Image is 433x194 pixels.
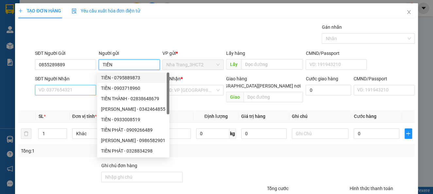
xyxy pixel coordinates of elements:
[99,50,160,57] div: Người gửi
[8,42,36,84] b: Phương Nam Express
[350,186,393,191] label: Hình thức thanh toán
[35,75,96,82] div: SĐT Người Nhận
[18,8,23,13] span: plus
[72,114,97,119] span: Đơn vị tính
[40,9,65,40] b: Gửi khách hàng
[306,76,338,81] label: Cước giao hàng
[55,31,90,39] li: (c) 2017
[97,146,169,156] div: TIẾN PHÁT - 0328834298
[97,93,169,104] div: TIẾN THÀNH - 02838648679
[162,50,224,57] div: VP gửi
[354,75,415,82] div: CMND/Passport
[35,50,96,57] div: SĐT Người Gửi
[101,147,165,154] div: TIẾN PHÁT - 0328834298
[101,172,183,182] input: Ghi chú đơn hàng
[241,114,265,119] span: Giá trị hàng
[71,8,87,24] img: logo.jpg
[21,147,168,154] div: Tổng: 1
[405,128,412,139] button: plus
[97,114,169,125] div: TIẾN - 0933008519
[267,186,289,191] span: Tổng cước
[97,83,169,93] div: TIẾN - 0903718960
[55,25,90,30] b: [DOMAIN_NAME]
[162,76,181,81] span: VP Nhận
[38,114,43,119] span: SL
[354,114,376,119] span: Cước hàng
[101,85,165,92] div: TIẾN - 0903718960
[405,131,412,136] span: plus
[211,82,303,89] span: [GEOGRAPHIC_DATA][PERSON_NAME] nơi
[289,110,351,123] th: Ghi chú
[166,60,220,70] span: Nha Trang_3HCT2
[400,3,418,22] button: Close
[226,59,241,70] span: Lấy
[97,135,169,146] div: TIẾN TRƯỜNG - 0986582901
[292,128,349,139] input: Ghi Chú
[204,114,227,119] span: Định lượng
[97,104,169,114] div: TIẾN TÀI - 0342464855
[241,128,287,139] input: 0
[18,8,61,13] span: TẠO ĐƠN HÀNG
[226,92,243,102] span: Giao
[76,129,125,138] span: Khác
[21,128,31,139] button: delete
[97,73,169,83] div: TIẾN - 0795889873
[241,59,303,70] input: Dọc đường
[306,50,367,57] div: CMND/Passport
[101,74,165,81] div: TIẾN - 0795889873
[322,24,341,30] label: Gán nhãn
[101,126,165,134] div: TIẾN PHÁT - 0909266489
[406,9,411,15] span: close
[306,85,351,95] input: Cước giao hàng
[72,8,77,14] img: icon
[101,95,165,102] div: TIẾN THÀNH - 02838648679
[101,137,165,144] div: [PERSON_NAME] - 0986582901
[226,51,245,56] span: Lấy hàng
[101,163,137,168] label: Ghi chú đơn hàng
[101,116,165,123] div: TIẾN - 0933008519
[97,125,169,135] div: TIẾN PHÁT - 0909266489
[226,76,247,81] span: Giao hàng
[243,92,303,102] input: Dọc đường
[72,8,141,13] span: Yêu cầu xuất hóa đơn điện tử
[101,105,165,113] div: [PERSON_NAME] - 0342464855
[229,128,236,139] span: kg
